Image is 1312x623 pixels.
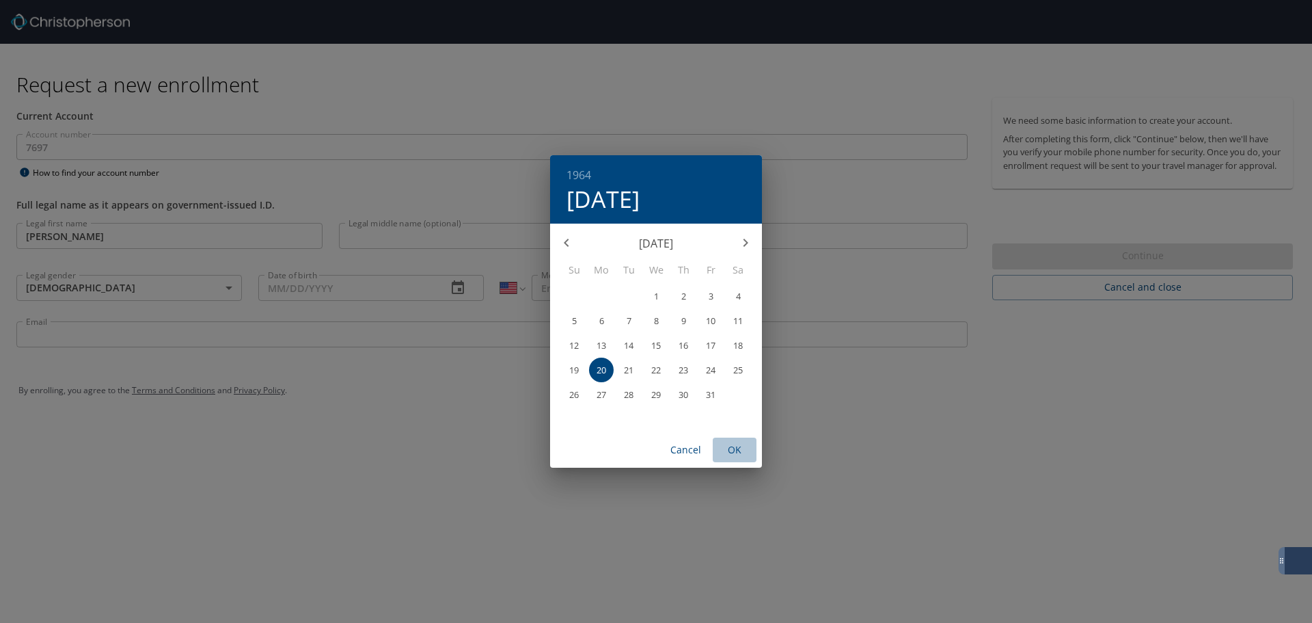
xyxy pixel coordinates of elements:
[624,366,633,375] p: 21
[679,390,688,399] p: 30
[616,308,641,333] button: 7
[589,308,614,333] button: 6
[651,366,661,375] p: 22
[562,308,586,333] button: 5
[669,442,702,459] span: Cancel
[597,390,606,399] p: 27
[726,333,750,358] button: 18
[706,317,715,326] p: 10
[651,341,661,350] p: 15
[597,341,606,350] p: 13
[713,438,756,463] button: OK
[589,263,614,278] span: Mo
[562,358,586,382] button: 19
[644,263,668,278] span: We
[651,390,661,399] p: 29
[654,292,659,301] p: 1
[616,358,641,382] button: 21
[566,185,640,213] button: [DATE]
[698,382,723,407] button: 31
[569,390,579,399] p: 26
[569,366,579,375] p: 19
[698,284,723,308] button: 3
[736,292,741,301] p: 4
[644,358,668,382] button: 22
[733,341,743,350] p: 18
[671,308,696,333] button: 9
[562,333,586,358] button: 12
[624,341,633,350] p: 14
[589,382,614,407] button: 27
[572,317,577,326] p: 5
[589,333,614,358] button: 13
[671,333,696,358] button: 16
[616,382,641,407] button: 28
[671,263,696,278] span: Th
[671,358,696,382] button: 23
[679,341,688,350] p: 16
[644,382,668,407] button: 29
[698,263,723,278] span: Fr
[679,366,688,375] p: 23
[698,333,723,358] button: 17
[698,308,723,333] button: 10
[644,284,668,308] button: 1
[644,308,668,333] button: 8
[627,317,631,326] p: 7
[698,358,723,382] button: 24
[671,382,696,407] button: 30
[654,317,659,326] p: 8
[718,442,751,459] span: OK
[597,366,606,375] p: 20
[562,382,586,407] button: 26
[616,263,641,278] span: Tu
[671,284,696,308] button: 2
[566,165,591,185] button: 1964
[706,366,715,375] p: 24
[569,341,579,350] p: 12
[706,390,715,399] p: 31
[726,263,750,278] span: Sa
[583,235,729,252] p: [DATE]
[664,438,707,463] button: Cancel
[726,284,750,308] button: 4
[709,292,713,301] p: 3
[726,358,750,382] button: 25
[681,292,686,301] p: 2
[624,390,633,399] p: 28
[616,333,641,358] button: 14
[644,333,668,358] button: 15
[681,317,686,326] p: 9
[589,358,614,382] button: 20
[733,366,743,375] p: 25
[599,317,604,326] p: 6
[733,317,743,326] p: 11
[706,341,715,350] p: 17
[562,263,586,278] span: Su
[726,308,750,333] button: 11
